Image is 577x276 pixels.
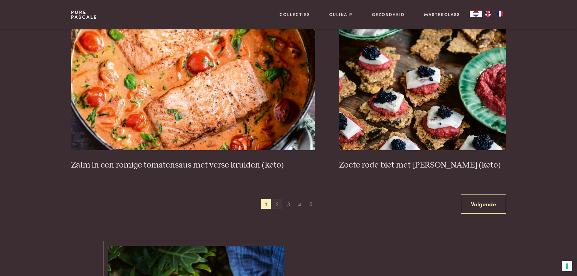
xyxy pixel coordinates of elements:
[280,11,310,18] a: Collecties
[372,11,405,18] a: Gezondheid
[71,160,315,171] h3: Zalm in een romige tomatensaus met verse kruiden (keto)
[71,10,97,19] a: PurePascale
[272,199,282,209] span: 2
[494,11,506,17] a: FR
[71,29,315,170] a: Zalm in een romige tomatensaus met verse kruiden (keto) Zalm in een romige tomatensaus met verse ...
[284,199,293,209] span: 3
[339,160,506,171] h3: Zoete rode biet met [PERSON_NAME] (keto)
[295,199,305,209] span: 4
[470,11,482,17] div: Language
[71,29,315,150] img: Zalm in een romige tomatensaus met verse kruiden (keto)
[461,195,506,214] a: Volgende
[562,261,572,271] button: Uw voorkeuren voor toestemming voor trackingtechnologieën
[306,199,316,209] span: 5
[261,199,271,209] span: 1
[424,11,460,18] a: Masterclass
[339,29,506,150] img: Zoete rode biet met zure haring (keto)
[470,11,506,17] aside: Language selected: Nederlands
[482,11,506,17] ul: Language list
[470,11,482,17] a: NL
[482,11,494,17] a: EN
[329,11,353,18] a: Culinair
[339,29,506,170] a: Zoete rode biet met zure haring (keto) Zoete rode biet met [PERSON_NAME] (keto)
